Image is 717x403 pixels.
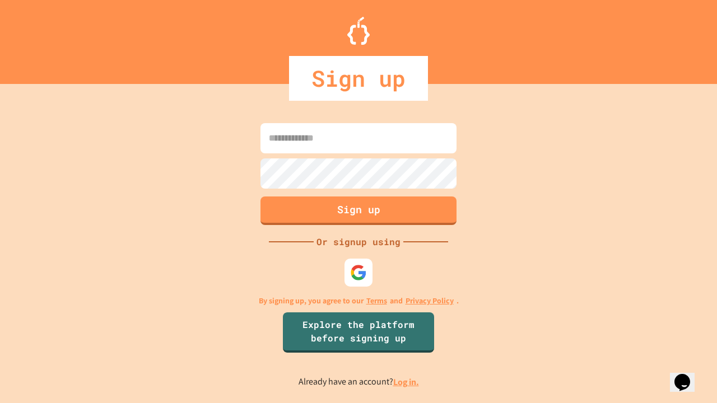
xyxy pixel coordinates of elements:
[314,235,403,249] div: Or signup using
[670,358,706,392] iframe: chat widget
[347,17,370,45] img: Logo.svg
[283,312,434,353] a: Explore the platform before signing up
[260,196,457,225] button: Sign up
[406,295,454,307] a: Privacy Policy
[393,376,419,388] a: Log in.
[350,264,367,281] img: google-icon.svg
[299,375,419,389] p: Already have an account?
[624,310,706,357] iframe: chat widget
[366,295,387,307] a: Terms
[289,56,428,101] div: Sign up
[259,295,459,307] p: By signing up, you agree to our and .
